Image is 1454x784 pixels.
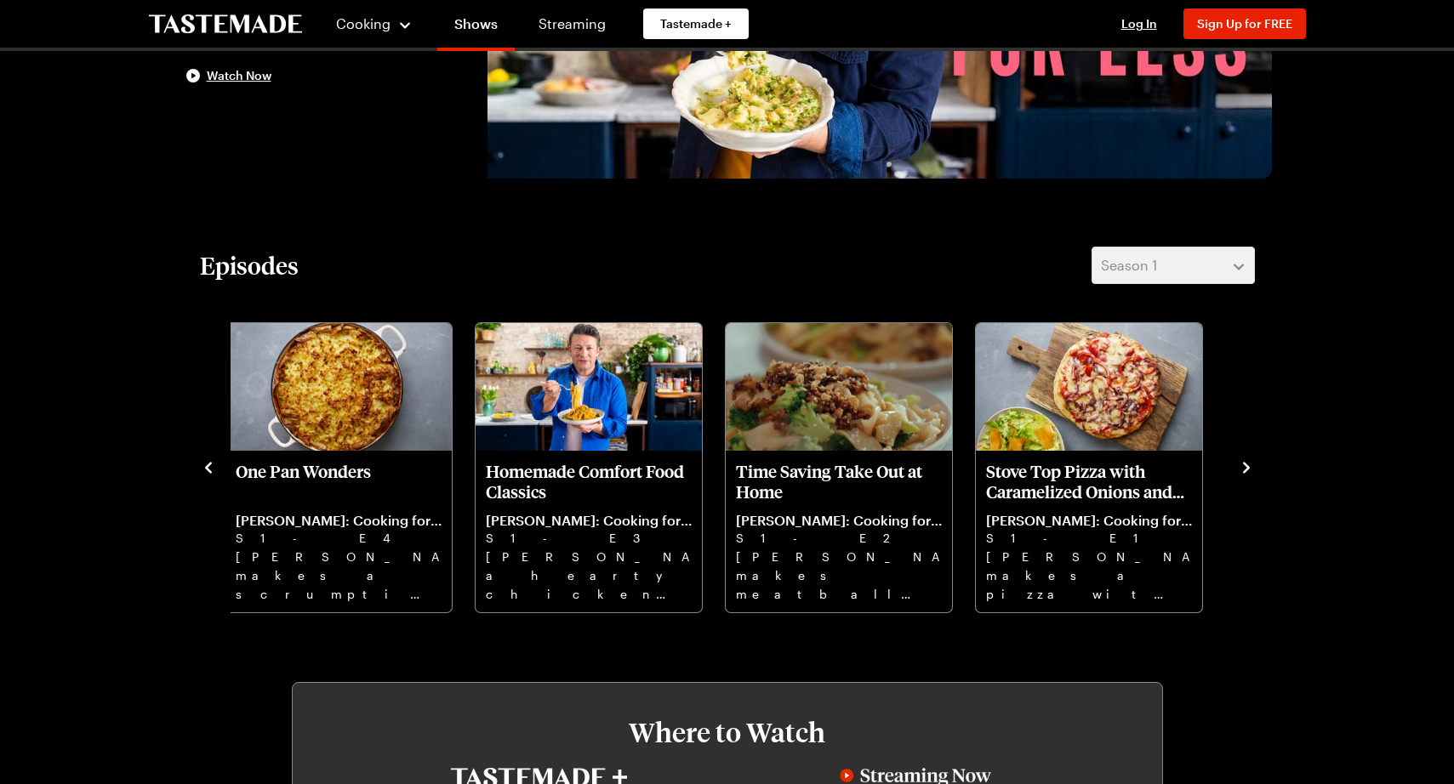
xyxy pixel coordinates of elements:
a: Time Saving Take Out at Home [736,461,942,602]
p: S1 - E2 [736,529,942,548]
img: Stove Top Pizza with Caramelized Onions and Peppers [976,323,1202,451]
div: Stove Top Pizza with Caramelized Onions and Peppers [976,323,1202,612]
p: [PERSON_NAME]: Cooking for Less [986,512,1192,529]
p: S1 - E1 [986,529,1192,548]
span: Tastemade + [660,15,732,32]
img: Homemade Comfort Food Classics [476,323,702,451]
span: Sign Up for FREE [1197,16,1292,31]
img: One Pan Wonders [225,323,452,451]
div: One Pan Wonders [225,323,452,612]
a: One Pan Wonders [236,461,442,602]
button: navigate to previous item [200,456,217,476]
p: Homemade Comfort Food Classics [486,461,692,502]
a: Stove Top Pizza with Caramelized Onions and Peppers [986,461,1192,602]
div: 7 / 7 [974,318,1224,614]
span: Season 1 [1101,255,1157,276]
h3: Where to Watch [344,717,1111,747]
div: Time Saving Take Out at Home [726,323,952,612]
p: [PERSON_NAME] makes meatball kebabs, crispy pork noodles, and a humble [PERSON_NAME] crumble from... [736,548,942,602]
p: [PERSON_NAME] makes a pizza with no oven and turns the humble pancake into an oozy showstopper. [986,548,1192,602]
img: Time Saving Take Out at Home [726,323,952,451]
span: Log In [1121,16,1157,31]
div: 6 / 7 [724,318,974,614]
div: Homemade Comfort Food Classics [476,323,702,612]
a: To Tastemade Home Page [149,14,302,34]
a: Homemade Comfort Food Classics [486,461,692,602]
p: Time Saving Take Out at Home [736,461,942,502]
button: Cooking [336,3,413,44]
h2: Episodes [200,250,299,281]
div: 4 / 7 [224,318,474,614]
p: [PERSON_NAME]: Cooking for Less [236,512,442,529]
button: Log In [1105,15,1173,32]
p: [PERSON_NAME]: Cooking for Less [736,512,942,529]
p: S1 - E4 [236,529,442,548]
a: Tastemade + [643,9,749,39]
p: [PERSON_NAME] a hearty chicken pie, super-satisfying mushroom risotto and a no-cook cake. [486,548,692,602]
span: Cooking [336,15,391,31]
div: 5 / 7 [474,318,724,614]
p: S1 - E3 [486,529,692,548]
p: [PERSON_NAME]: Cooking for Less [486,512,692,529]
button: Season 1 [1092,247,1255,284]
button: navigate to next item [1238,456,1255,476]
p: One Pan Wonders [236,461,442,502]
button: Sign Up for FREE [1183,9,1306,39]
span: Watch Now [207,67,271,84]
a: Shows [437,3,515,51]
p: Stove Top Pizza with Caramelized Onions and Peppers [986,461,1192,502]
p: [PERSON_NAME] makes a scrumptious fish pie, creamy cauliflower cheese spaghetti and minestrone soup. [236,548,442,602]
